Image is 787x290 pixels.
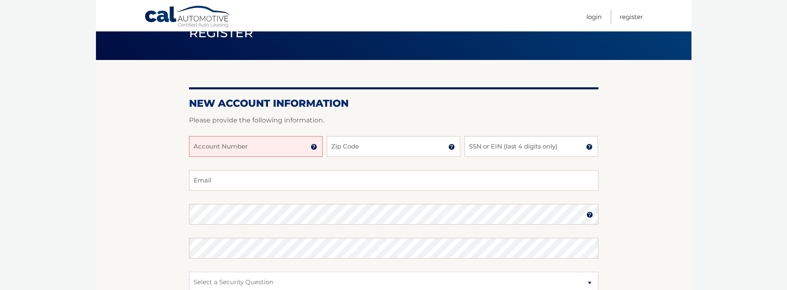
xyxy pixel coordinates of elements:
[189,170,598,191] input: Email
[620,10,643,24] a: Register
[448,144,455,150] img: tooltip.svg
[189,25,254,41] span: Register
[189,136,323,157] input: Account Number
[327,136,460,157] input: Zip Code
[586,10,602,24] a: Login
[144,5,231,29] a: Cal Automotive
[189,97,598,110] h2: New Account Information
[311,144,317,150] img: tooltip.svg
[586,211,593,218] img: tooltip.svg
[464,136,598,157] input: SSN or EIN (last 4 digits only)
[189,115,598,126] p: Please provide the following information.
[586,144,593,150] img: tooltip.svg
